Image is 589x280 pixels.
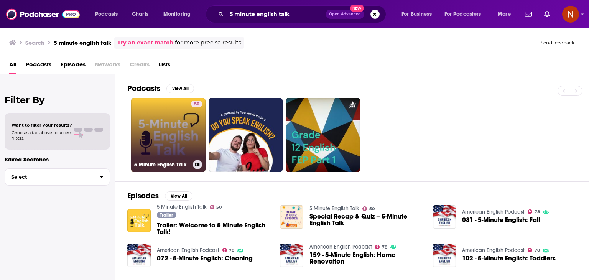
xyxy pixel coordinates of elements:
p: Saved Searches [5,156,110,163]
a: EpisodesView All [127,191,192,201]
a: Try an exact match [117,38,173,47]
input: Search podcasts, credits, & more... [227,8,326,20]
img: Podchaser - Follow, Share and Rate Podcasts [6,7,80,21]
a: 5 Minute English Talk [157,204,207,210]
span: 78 [535,210,540,214]
span: For Podcasters [444,9,481,20]
img: Trailer: Welcome to 5 Minute English Talk! [127,209,151,232]
button: Open AdvancedNew [326,10,364,19]
img: User Profile [562,6,579,23]
a: 50 [191,101,202,107]
a: 102 - 5-Minute English: Toddlers [462,255,556,262]
img: 102 - 5-Minute English: Toddlers [433,244,456,267]
a: Show notifications dropdown [541,8,553,21]
span: Credits [130,58,150,74]
span: Select [5,175,94,180]
img: Special Recap & Quiz – 5-Minute English Talk [280,205,303,229]
a: 072 - 5-Minute English: Cleaning [157,255,253,262]
span: 50 [194,100,199,108]
img: 159 - 5-Minute English: Home Renovation [280,244,303,267]
button: open menu [158,8,201,20]
button: Send feedback [538,40,577,46]
a: American English Podcast [309,244,372,250]
span: Podcasts [95,9,118,20]
button: View All [166,84,194,93]
button: open menu [439,8,492,20]
a: 78 [528,248,540,252]
h2: Filter By [5,94,110,105]
span: for more precise results [175,38,241,47]
button: Show profile menu [562,6,579,23]
button: Select [5,168,110,186]
span: More [498,9,511,20]
h3: 5 minute english talk [54,39,111,46]
span: Trailer [160,213,173,217]
a: Episodes [61,58,86,74]
span: 78 [229,249,234,252]
a: PodcastsView All [127,84,194,93]
span: 50 [216,206,222,209]
span: Want to filter your results? [12,122,72,128]
a: Trailer: Welcome to 5 Minute English Talk! [157,222,271,235]
img: 072 - 5-Minute English: Cleaning [127,244,151,267]
a: 78 [375,245,387,249]
h2: Podcasts [127,84,160,93]
span: Open Advanced [329,12,361,16]
a: 50 [362,206,375,211]
a: American English Podcast [462,247,525,254]
a: Lists [159,58,170,74]
a: Charts [127,8,153,20]
h3: 5 Minute English Talk [134,161,190,168]
button: open menu [90,8,128,20]
a: Special Recap & Quiz – 5-Minute English Talk [309,213,424,226]
span: For Business [401,9,432,20]
span: Networks [95,58,120,74]
a: 78 [528,209,540,214]
a: 505 Minute English Talk [131,98,206,172]
a: 50 [210,205,222,209]
a: Show notifications dropdown [522,8,535,21]
span: 78 [382,245,387,249]
a: American English Podcast [462,209,525,215]
span: Logged in as AdelNBM [562,6,579,23]
a: 081 - 5-Minute English: Fall [462,217,540,223]
a: Podcasts [26,58,51,74]
button: open menu [396,8,441,20]
a: 159 - 5-Minute English: Home Renovation [309,252,424,265]
span: New [350,5,364,12]
div: Search podcasts, credits, & more... [213,5,393,23]
img: 081 - 5-Minute English: Fall [433,205,456,229]
span: Monitoring [163,9,191,20]
button: View All [165,191,192,201]
h2: Episodes [127,191,159,201]
a: 78 [222,248,235,252]
a: American English Podcast [157,247,219,254]
button: open menu [492,8,520,20]
span: Choose a tab above to access filters. [12,130,72,141]
span: 78 [535,249,540,252]
a: All [9,58,16,74]
span: 50 [369,207,375,211]
a: 5 Minute English Talk [309,205,359,212]
span: Charts [132,9,148,20]
h3: Search [25,39,44,46]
